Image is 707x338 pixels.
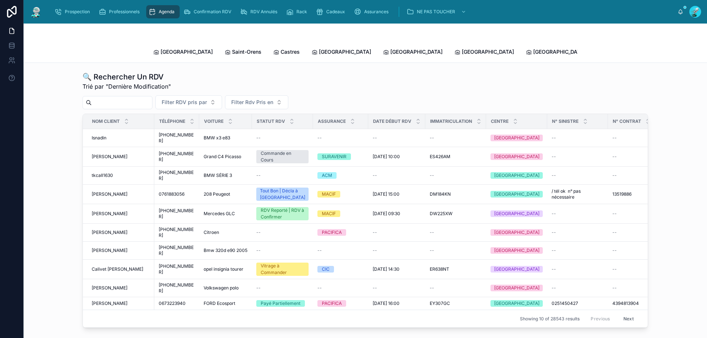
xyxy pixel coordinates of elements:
span: 4394813904 [612,300,639,306]
span: -- [256,285,261,291]
a: Bmw 320d e90 2005 [204,248,247,253]
span: Nom Client [92,118,120,124]
a: Rack [284,5,312,18]
span: -- [373,135,377,141]
a: [PHONE_NUMBER] [159,282,195,294]
div: MACIF [322,210,336,217]
a: / tél ok n° pas nécessaire [552,188,604,200]
span: 208 Peugeot [204,191,230,197]
a: ACM [317,172,364,179]
span: 0251450427 [552,300,578,306]
a: [PHONE_NUMBER] [159,263,195,275]
a: CIC [317,266,364,273]
span: -- [373,230,377,235]
span: Immatriculation [430,118,472,124]
span: -- [430,285,434,291]
a: -- [256,248,309,253]
span: N° Contrat [613,118,641,124]
span: -- [552,266,556,272]
span: Filter RDV pris par [162,99,207,106]
div: Payé Partiellement [261,300,300,307]
a: Agenda [146,5,180,18]
span: Assurances [364,9,388,15]
a: Assurances [352,5,394,18]
a: -- [430,230,482,235]
span: -- [612,172,617,178]
a: -- [256,285,309,291]
a: -- [373,135,421,141]
a: tkcall1630 [92,172,150,178]
div: [GEOGRAPHIC_DATA] [494,172,539,179]
span: -- [430,135,434,141]
a: Isnadin [92,135,150,141]
a: -- [552,230,604,235]
a: [DATE] 10:00 [373,154,421,160]
a: 0673223940 [159,300,195,306]
span: -- [373,172,377,178]
a: [GEOGRAPHIC_DATA] [153,45,213,60]
a: [PERSON_NAME] [92,300,150,306]
a: [GEOGRAPHIC_DATA] [490,285,543,291]
a: Confirmation RDV [181,5,236,18]
div: Commande en Cours [261,150,304,163]
a: PACIFICA [317,229,364,236]
span: [PERSON_NAME] [92,285,127,291]
a: -- [612,172,659,178]
span: [PERSON_NAME] [92,211,127,217]
a: -- [430,285,482,291]
span: [DATE] 09:30 [373,211,400,217]
a: -- [373,230,421,235]
a: Payé Partiellement [256,300,309,307]
a: [GEOGRAPHIC_DATA] [490,191,543,198]
a: -- [612,230,659,235]
span: [DATE] 14:30 [373,266,400,272]
a: -- [552,248,604,253]
div: scrollable content [49,4,678,20]
span: BMW SÉRIE 3 [204,172,232,178]
a: Professionnels [96,5,145,18]
a: [GEOGRAPHIC_DATA] [490,300,543,307]
a: [GEOGRAPHIC_DATA] [490,266,543,273]
a: Commande en Cours [256,150,309,163]
span: Cadeaux [326,9,345,15]
a: Tout Bon | Décla à [GEOGRAPHIC_DATA] [256,188,309,201]
span: [PHONE_NUMBER] [159,132,195,144]
span: -- [552,230,556,235]
a: 0251450427 [552,300,604,306]
span: 13519886 [612,191,632,197]
div: [GEOGRAPHIC_DATA] [494,266,539,273]
a: ES426AM [430,154,482,160]
span: [GEOGRAPHIC_DATA] [533,48,585,56]
div: [GEOGRAPHIC_DATA] [494,191,539,198]
span: Prospection [65,9,90,15]
div: SURAVENIR [322,153,347,160]
span: [PHONE_NUMBER] [159,170,195,181]
button: Select Button [225,95,288,109]
span: [PHONE_NUMBER] [159,208,195,220]
span: Confirmation RDV [194,9,231,15]
a: FORD Ecosport [204,300,247,306]
a: EY307GC [430,300,482,306]
span: [PHONE_NUMBER] [159,227,195,238]
a: opel insignia tourer [204,266,247,272]
a: -- [552,172,604,178]
span: Calivet [PERSON_NAME] [92,266,143,272]
span: Statut RDV [257,118,285,124]
span: -- [552,172,556,178]
a: -- [552,154,604,160]
span: RDV Annulés [250,9,277,15]
a: [PERSON_NAME] [92,230,150,235]
a: [PHONE_NUMBER] [159,245,195,256]
a: -- [552,211,604,217]
span: -- [612,266,617,272]
a: [PHONE_NUMBER] [159,151,195,163]
span: -- [373,248,377,253]
a: NE PAS TOUCHER [404,5,470,18]
span: Date Début RDV [373,118,411,124]
span: [GEOGRAPHIC_DATA] [319,48,371,56]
